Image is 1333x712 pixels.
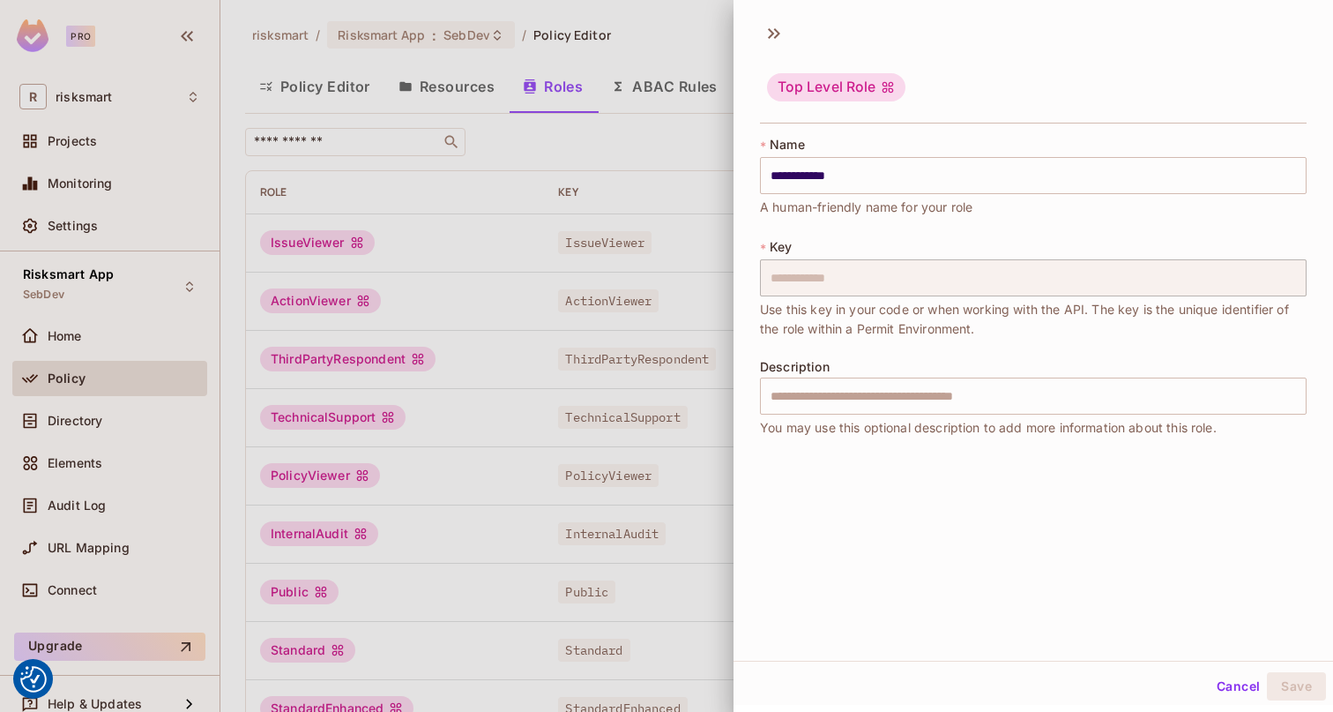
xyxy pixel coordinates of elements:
[760,418,1217,438] span: You may use this optional description to add more information about this role.
[20,666,47,693] img: Revisit consent button
[1210,672,1267,701] button: Cancel
[760,300,1307,339] span: Use this key in your code or when working with the API. The key is the unique identifier of the r...
[767,73,905,101] div: Top Level Role
[760,198,972,217] span: A human-friendly name for your role
[770,240,792,254] span: Key
[1267,672,1326,701] button: Save
[20,666,47,693] button: Consent Preferences
[760,360,830,374] span: Description
[770,138,805,152] span: Name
